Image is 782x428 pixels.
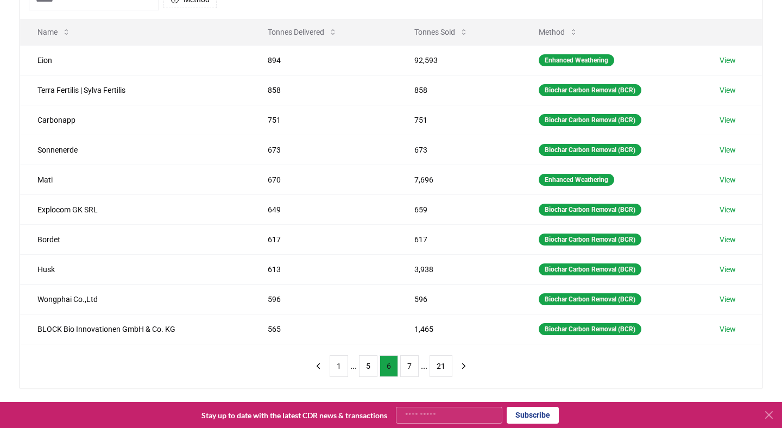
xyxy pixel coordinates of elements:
div: Enhanced Weathering [539,54,614,66]
td: 617 [397,224,521,254]
td: Wongphai Co.,Ltd [20,284,250,314]
div: Biochar Carbon Removal (BCR) [539,234,641,246]
a: View [720,115,736,125]
td: Bordet [20,224,250,254]
td: 858 [397,75,521,105]
button: 6 [380,355,398,377]
td: 596 [250,284,397,314]
td: Mati [20,165,250,194]
button: 21 [430,355,452,377]
button: previous page [309,355,327,377]
a: View [720,174,736,185]
a: View [720,204,736,215]
td: 565 [250,314,397,344]
td: 894 [250,45,397,75]
div: Biochar Carbon Removal (BCR) [539,84,641,96]
td: 673 [397,135,521,165]
td: 649 [250,194,397,224]
div: Biochar Carbon Removal (BCR) [539,323,641,335]
div: Biochar Carbon Removal (BCR) [539,293,641,305]
td: Terra Fertilis | Sylva Fertilis [20,75,250,105]
div: Enhanced Weathering [539,174,614,186]
li: ... [421,360,427,373]
a: View [720,294,736,305]
td: 751 [397,105,521,135]
button: 5 [359,355,377,377]
td: BLOCK Bio Innovationen GmbH & Co. KG [20,314,250,344]
td: Sonnenerde [20,135,250,165]
td: Explocom GK SRL [20,194,250,224]
a: View [720,324,736,335]
td: 858 [250,75,397,105]
a: View [720,55,736,66]
div: Biochar Carbon Removal (BCR) [539,114,641,126]
div: Biochar Carbon Removal (BCR) [539,263,641,275]
button: Tonnes Sold [406,21,477,43]
td: 673 [250,135,397,165]
td: 92,593 [397,45,521,75]
td: 3,938 [397,254,521,284]
button: next page [455,355,473,377]
a: View [720,85,736,96]
li: ... [350,360,357,373]
a: View [720,264,736,275]
td: Eion [20,45,250,75]
button: 1 [330,355,348,377]
td: 659 [397,194,521,224]
button: Method [530,21,586,43]
td: 1,465 [397,314,521,344]
div: Biochar Carbon Removal (BCR) [539,144,641,156]
td: 596 [397,284,521,314]
td: Husk [20,254,250,284]
a: View [720,144,736,155]
button: Tonnes Delivered [259,21,346,43]
td: 617 [250,224,397,254]
td: 613 [250,254,397,284]
td: 751 [250,105,397,135]
button: Name [29,21,79,43]
td: Carbonapp [20,105,250,135]
td: 7,696 [397,165,521,194]
td: 670 [250,165,397,194]
div: Biochar Carbon Removal (BCR) [539,204,641,216]
a: View [720,234,736,245]
button: 7 [400,355,419,377]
